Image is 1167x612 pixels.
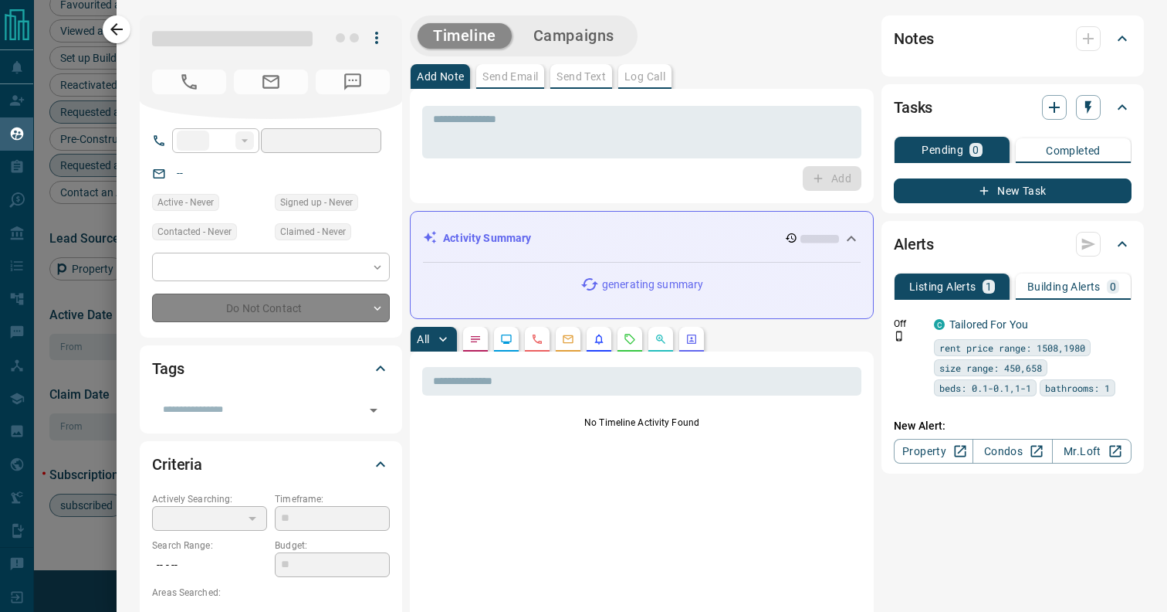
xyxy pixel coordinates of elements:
[894,418,1131,434] p: New Alert:
[518,23,630,49] button: Campaigns
[894,89,1131,126] div: Tasks
[152,539,267,552] p: Search Range:
[152,446,390,483] div: Criteria
[443,230,531,246] p: Activity Summary
[417,71,464,82] p: Add Note
[894,232,934,257] h2: Alerts
[894,226,1131,263] div: Alerts
[1027,281,1101,292] p: Building Alerts
[275,492,390,506] p: Timeframe:
[922,144,963,155] p: Pending
[1110,281,1116,292] p: 0
[894,20,1131,57] div: Notes
[234,70,308,94] span: No Email
[469,333,482,345] svg: Notes
[655,333,667,345] svg: Opportunities
[624,333,636,345] svg: Requests
[1045,380,1110,396] span: bathrooms: 1
[157,224,232,240] span: Contacted - Never
[500,333,512,345] svg: Lead Browsing Activity
[152,586,390,600] p: Areas Searched:
[152,294,390,322] div: Do Not Contact
[152,70,226,94] span: No Number
[894,26,934,51] h2: Notes
[909,281,976,292] p: Listing Alerts
[602,277,703,293] p: generating summary
[934,319,945,330] div: condos.ca
[894,317,925,331] p: Off
[418,23,512,49] button: Timeline
[280,224,346,240] span: Claimed - Never
[939,380,1031,396] span: beds: 0.1-0.1,1-1
[972,439,1052,464] a: Condos
[422,416,861,430] p: No Timeline Activity Found
[531,333,543,345] svg: Calls
[275,539,390,552] p: Budget:
[152,552,267,578] p: -- - --
[152,350,390,387] div: Tags
[894,331,905,342] svg: Push Notification Only
[363,399,384,421] button: Open
[939,340,1085,355] span: rent price range: 1508,1980
[280,195,353,210] span: Signed up - Never
[1046,145,1101,156] p: Completed
[939,360,1042,376] span: size range: 450,658
[986,281,992,292] p: 1
[177,167,183,179] a: --
[423,224,861,253] div: Activity Summary
[152,452,202,477] h2: Criteria
[417,334,429,345] p: All
[593,333,605,345] svg: Listing Alerts
[152,492,267,506] p: Actively Searching:
[157,195,214,210] span: Active - Never
[1052,439,1131,464] a: Mr.Loft
[152,356,184,381] h2: Tags
[562,333,574,345] svg: Emails
[894,95,932,120] h2: Tasks
[316,70,390,94] span: No Number
[972,144,979,155] p: 0
[894,439,973,464] a: Property
[894,178,1131,203] button: New Task
[949,318,1028,331] a: Tailored For You
[685,333,698,345] svg: Agent Actions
